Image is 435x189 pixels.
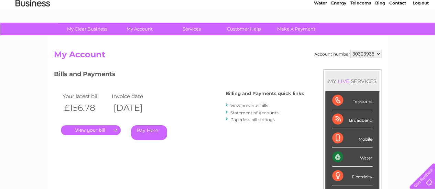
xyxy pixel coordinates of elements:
[163,23,220,35] a: Services
[216,23,272,35] a: Customer Help
[332,167,372,186] div: Electricity
[314,29,327,34] a: Water
[54,69,304,81] h3: Bills and Payments
[59,23,116,35] a: My Clear Business
[54,50,381,63] h2: My Account
[375,29,385,34] a: Blog
[61,125,121,135] a: .
[61,92,110,101] td: Your latest bill
[230,110,279,115] a: Statement of Accounts
[15,18,50,39] img: logo.png
[412,29,428,34] a: Log out
[332,91,372,110] div: Telecoms
[61,101,110,115] th: £156.78
[350,29,371,34] a: Telecoms
[111,23,168,35] a: My Account
[230,103,268,108] a: View previous bills
[268,23,325,35] a: Make A Payment
[325,71,379,91] div: MY SERVICES
[389,29,406,34] a: Contact
[305,3,353,12] a: 0333 014 3131
[332,129,372,148] div: Mobile
[226,91,304,96] h4: Billing and Payments quick links
[314,50,381,58] div: Account number
[55,4,380,33] div: Clear Business is a trading name of Verastar Limited (registered in [GEOGRAPHIC_DATA] No. 3667643...
[332,110,372,129] div: Broadband
[332,148,372,167] div: Water
[110,101,160,115] th: [DATE]
[131,125,167,140] a: Pay Here
[336,78,351,84] div: LIVE
[230,117,275,122] a: Paperless bill settings
[110,92,160,101] td: Invoice date
[331,29,346,34] a: Energy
